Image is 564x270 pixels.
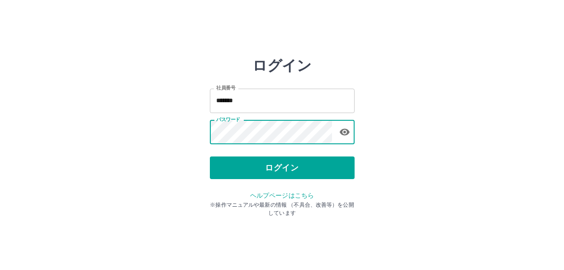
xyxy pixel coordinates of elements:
a: ヘルプページはこちら [250,192,314,199]
label: パスワード [216,116,240,123]
button: ログイン [210,156,355,179]
h2: ログイン [252,57,312,74]
p: ※操作マニュアルや最新の情報 （不具合、改善等）を公開しています [210,201,355,217]
label: 社員番号 [216,85,235,91]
